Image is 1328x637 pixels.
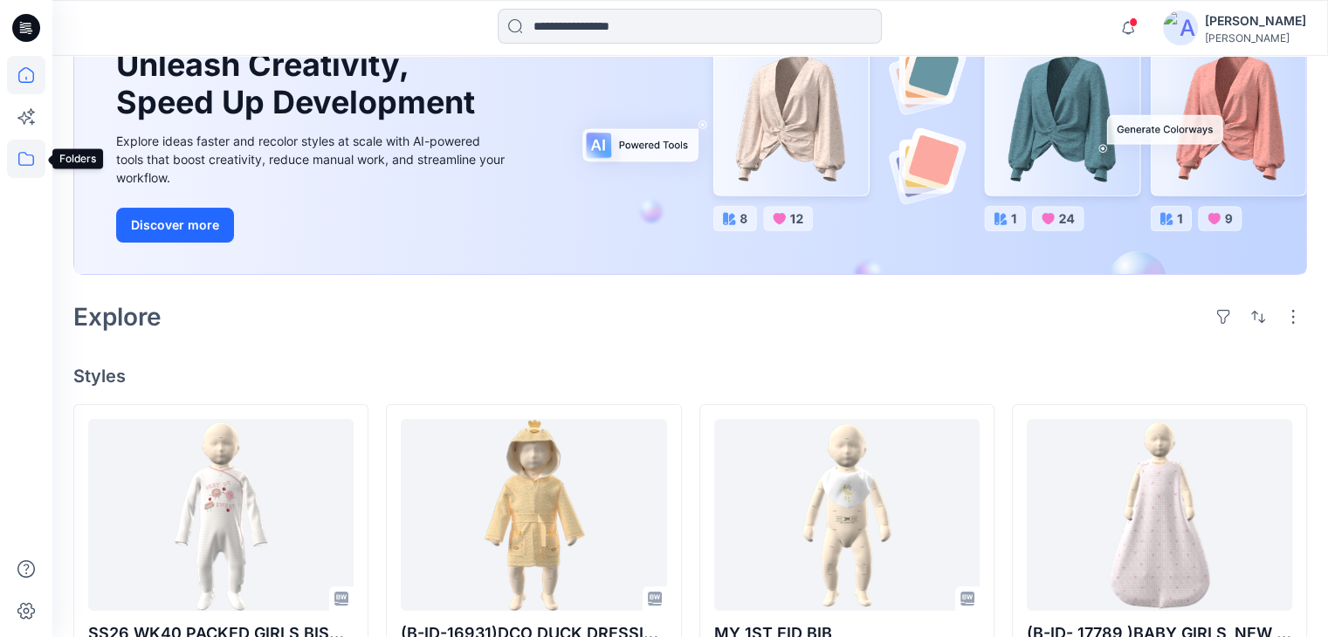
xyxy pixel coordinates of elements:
a: Discover more [116,208,509,243]
img: avatar [1163,10,1198,45]
a: MY 1ST EID BIB [714,419,980,611]
div: Explore ideas faster and recolor styles at scale with AI-powered tools that boost creativity, red... [116,132,509,187]
div: [PERSON_NAME] [1205,31,1306,45]
a: (B-ID- 17789 )BABY GIRLS_NEW BORN _DITSY_SEPIAROSE SLEEPBAG [1027,419,1292,611]
h4: Styles [73,366,1307,387]
a: (B-ID-16931)DCO DUCK DRESSING [401,419,666,611]
button: Discover more [116,208,234,243]
h2: Explore [73,303,162,331]
div: [PERSON_NAME] [1205,10,1306,31]
h1: Unleash Creativity, Speed Up Development [116,46,483,121]
a: SS26 WK40 PACKED GIRLS BISCUIT 3PK SLEEPSUITS-SIDE OPEN SLEEPSUITS [88,419,354,611]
